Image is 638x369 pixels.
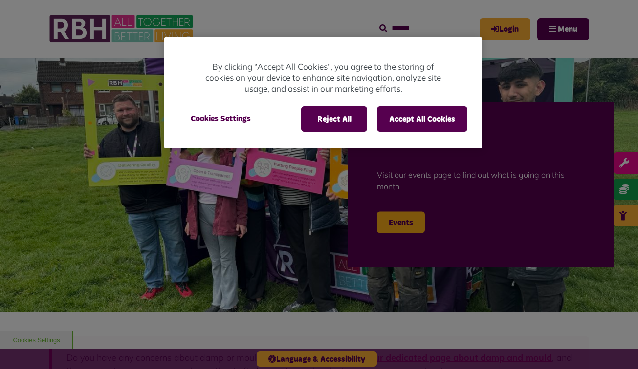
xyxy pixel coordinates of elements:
button: Accept All Cookies [377,106,467,132]
button: Cookies Settings [179,106,263,131]
div: Cookie banner [164,37,482,149]
p: By clicking “Accept All Cookies”, you agree to the storing of cookies on your device to enhance s... [203,61,443,95]
button: Reject All [301,106,367,132]
div: Privacy [164,37,482,149]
